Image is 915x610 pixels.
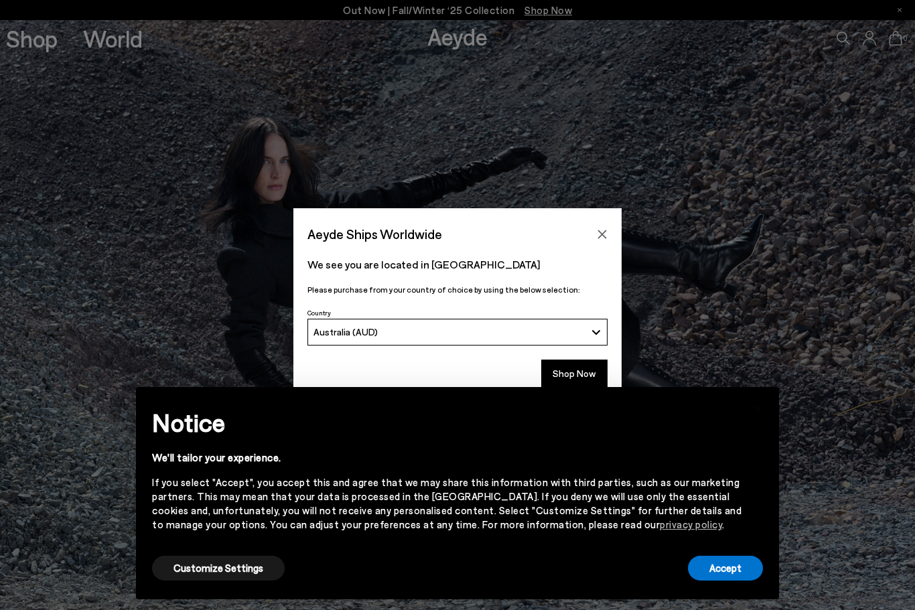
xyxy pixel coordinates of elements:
span: Country [307,309,331,317]
div: If you select "Accept", you accept this and agree that we may share this information with third p... [152,475,742,532]
p: We see you are located in [GEOGRAPHIC_DATA] [307,256,608,273]
span: × [753,397,762,416]
h2: Notice [152,405,742,440]
div: We'll tailor your experience. [152,451,742,465]
button: Accept [688,556,763,581]
a: privacy policy [660,518,722,530]
button: Close this notice [742,391,774,423]
button: Close [592,224,612,244]
p: Please purchase from your country of choice by using the below selection: [307,283,608,296]
span: Australia (AUD) [313,326,378,337]
button: Shop Now [541,360,608,388]
span: Aeyde Ships Worldwide [307,222,442,246]
button: Customize Settings [152,556,285,581]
